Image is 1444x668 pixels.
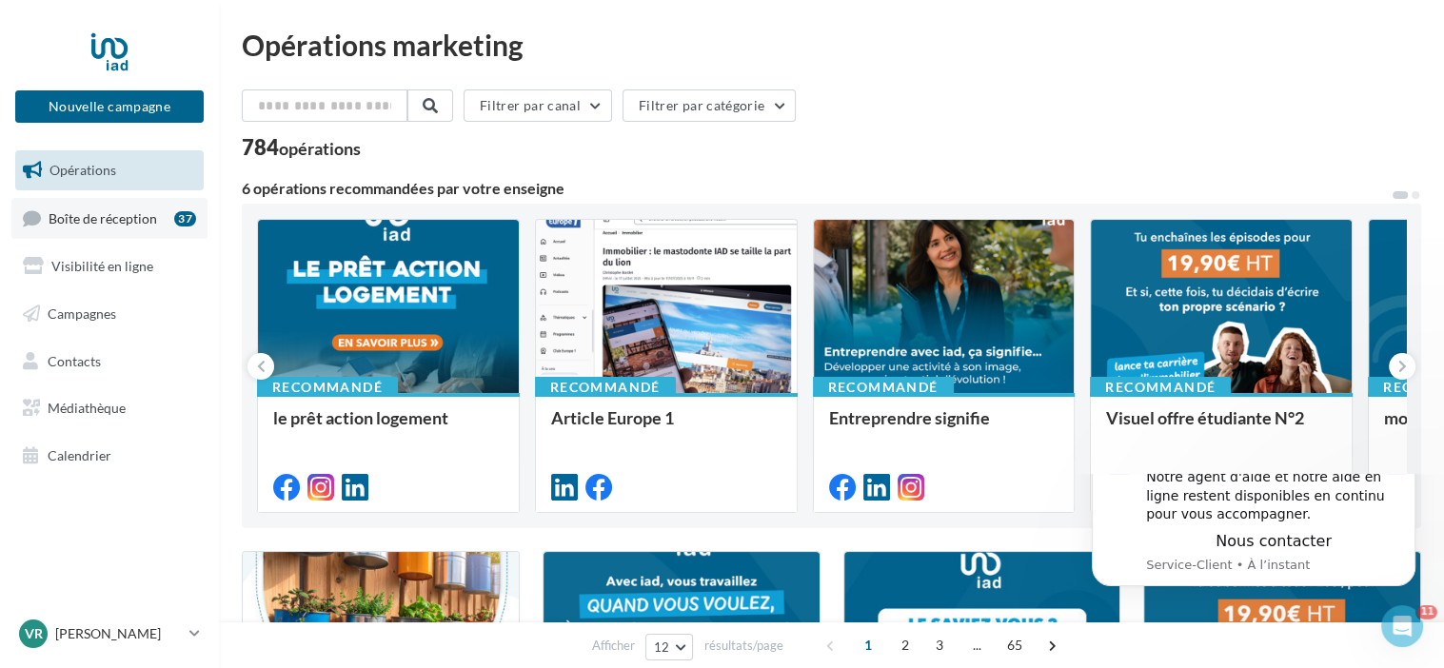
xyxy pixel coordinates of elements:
div: 37 [174,211,196,226]
a: Calendrier [11,436,208,476]
span: 12 [654,639,670,655]
span: résultats/page [703,637,782,655]
span: Calendrier [48,447,111,463]
div: Opérations marketing [242,30,1421,59]
span: Visibilité en ligne [51,258,153,274]
p: [PERSON_NAME] [55,624,182,643]
span: le prêt action logement [273,407,448,428]
span: Opérations [49,162,116,178]
div: Recommandé [1090,377,1231,398]
p: Message from Service-Client, sent À l’instant [83,83,338,100]
a: Nous contacter [152,58,268,76]
a: Opérations [11,150,208,190]
span: Contacts [48,352,101,368]
span: Boîte de réception [49,209,157,226]
a: Visibilité en ligne [11,246,208,286]
span: Entreprendre signifie [829,407,990,428]
div: opérations [279,140,361,157]
span: 2 [890,630,920,660]
button: Filtrer par canal [464,89,612,122]
a: Contacts [11,342,208,382]
a: Boîte de réception37 [11,198,208,239]
span: Afficher [592,637,635,655]
div: Recommandé [813,377,954,398]
button: Nouvelle campagne [15,90,204,123]
button: 12 [645,634,694,660]
span: Article Europe 1 [551,407,674,428]
span: 65 [999,630,1030,660]
iframe: Intercom live chat [1379,603,1425,649]
div: 6 opérations recommandées par votre enseigne [242,181,1391,196]
span: 3 [924,630,955,660]
iframe: Intercom notifications message [1063,474,1444,617]
div: Recommandé [257,377,398,398]
div: Recommandé [535,377,676,398]
a: Campagnes [11,294,208,334]
span: Vr [25,624,43,643]
span: Campagnes [48,305,116,322]
span: Médiathèque [48,400,126,416]
span: 1 [853,630,883,660]
span: Visuel offre étudiante N°2 [1106,407,1304,428]
a: Vr [PERSON_NAME] [15,616,204,652]
span: 11 [1418,603,1440,619]
button: Filtrer par catégorie [623,89,796,122]
a: Médiathèque [11,388,208,428]
span: ... [961,630,992,660]
div: 784 [242,137,361,158]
